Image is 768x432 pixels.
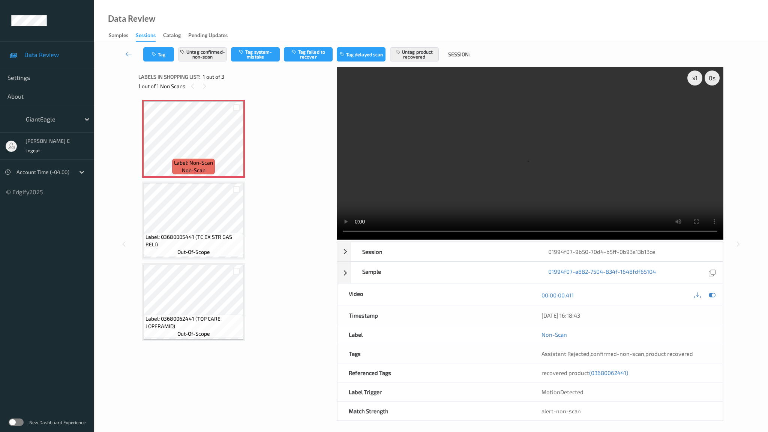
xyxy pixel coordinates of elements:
div: Data Review [108,15,155,22]
span: , , [541,350,693,357]
div: Label Trigger [337,382,530,401]
span: Session: [448,51,470,58]
span: Assistant Rejected [541,350,589,357]
div: Tags [337,344,530,363]
div: Sessions [136,31,156,42]
div: Label [337,325,530,344]
button: Tag [143,47,174,61]
button: Tag system-mistake [231,47,280,61]
span: confirmed-non-scan [591,350,644,357]
div: 1 out of 1 Non Scans [138,81,331,91]
div: [DATE] 16:18:43 [541,312,711,319]
div: Catalog [163,31,181,41]
div: Session01994f07-9b50-70d4-b5ff-0b93a13b13ce [337,242,723,261]
a: Catalog [163,30,188,41]
span: out-of-scope [177,330,210,337]
span: non-scan [182,166,205,174]
div: Pending Updates [188,31,228,41]
div: Sample01994f07-a882-7504-834f-1648fdf65104 [337,262,723,284]
div: 01994f07-9b50-70d4-b5ff-0b93a13b13ce [537,242,723,261]
button: Untag product recovered [390,47,439,61]
span: Labels in shopping list: [138,73,200,81]
span: (03680062441) [589,369,628,376]
div: Sample [351,262,537,283]
div: Session [351,242,537,261]
button: Tag delayed scan [337,47,385,61]
a: Samples [109,30,136,41]
span: Label: 03680005441 (TC EX STR GAS RELI) [145,233,241,248]
a: Non-Scan [541,331,567,338]
div: Match Strength [337,402,530,420]
div: x 1 [687,70,702,85]
div: Video [337,284,530,306]
span: Label: 03680062441 (TOP CARE LOPERAMID) [145,315,241,330]
div: alert-non-scan [541,407,711,415]
span: out-of-scope [177,248,210,256]
button: Tag failed to recover [284,47,333,61]
div: Timestamp [337,306,530,325]
a: Pending Updates [188,30,235,41]
div: Referenced Tags [337,363,530,382]
span: recovered product [541,369,628,376]
div: MotionDetected [530,382,723,401]
span: 1 out of 3 [203,73,224,81]
div: Samples [109,31,128,41]
span: Label: Non-Scan [174,159,213,166]
a: Sessions [136,30,163,42]
div: 0 s [705,70,720,85]
a: 00:00:00.411 [541,291,574,299]
button: Untag confirmed-non-scan [178,47,227,61]
a: 01994f07-a882-7504-834f-1648fdf65104 [548,268,656,278]
span: product recovered [645,350,693,357]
